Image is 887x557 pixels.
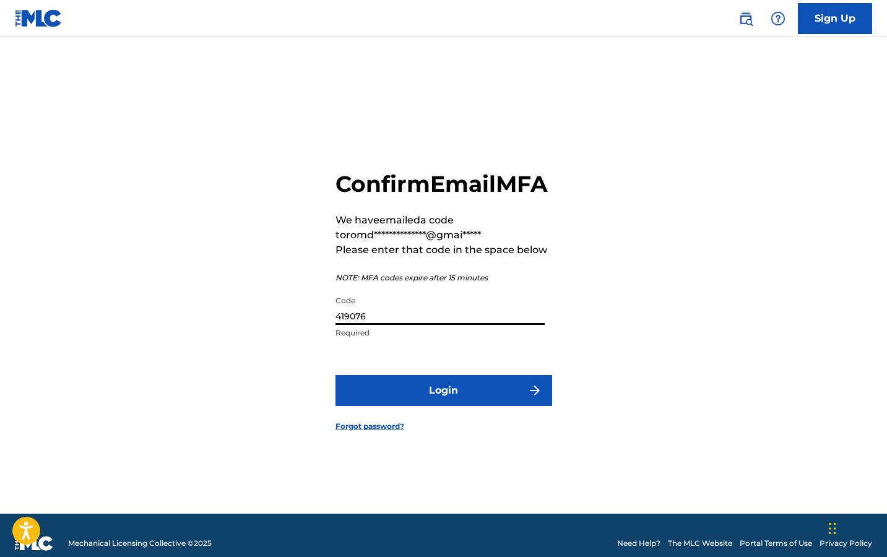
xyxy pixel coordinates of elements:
[825,498,887,557] iframe: Chat Widget
[668,538,732,549] a: The MLC Website
[771,11,785,26] img: help
[335,375,552,406] button: Login
[733,6,758,31] a: Public Search
[798,3,872,34] a: Sign Up
[15,536,53,551] img: logo
[738,11,753,26] img: search
[740,538,812,549] a: Portal Terms of Use
[766,6,790,31] div: Help
[335,243,552,257] p: Please enter that code in the space below
[335,421,404,432] a: Forgot password?
[68,538,212,549] span: Mechanical Licensing Collective © 2025
[335,272,552,283] p: NOTE: MFA codes expire after 15 minutes
[829,510,836,547] div: Drag
[820,538,872,549] a: Privacy Policy
[335,327,545,339] p: Required
[15,9,63,27] img: MLC Logo
[335,170,552,198] h2: Confirm Email MFA
[617,538,660,549] a: Need Help?
[527,383,542,398] img: f7272a7cc735f4ea7f67.svg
